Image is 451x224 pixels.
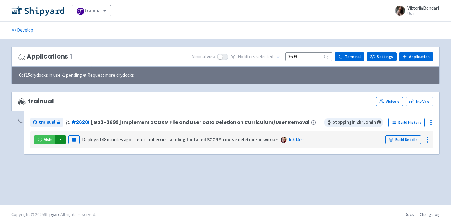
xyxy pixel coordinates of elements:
[407,12,440,16] small: User
[71,119,90,126] a: #26201
[388,118,425,127] a: Build History
[191,53,216,60] span: Minimal view
[34,135,55,144] a: Visit
[39,119,55,126] span: trainual
[256,54,273,60] span: selected
[288,137,303,143] a: dc3d4c0
[367,52,397,61] a: Settings
[18,98,54,105] span: trainual
[30,118,63,127] a: trainual
[324,118,383,127] span: Stopping in 2 hr 59 min
[70,53,72,60] span: 1
[72,5,111,16] a: trainual
[407,5,440,11] span: ViktoriiaBondar1
[11,211,96,218] div: Copyright © 2025 All rights reserved.
[399,52,433,61] a: Application
[405,211,414,217] a: Docs
[18,53,72,60] h3: Applications
[91,120,310,125] span: [GS3-3699] Implement SCORM File and User Data Deletion on Curriculum/User Removal
[19,72,134,79] span: 6 of 15 drydocks in use - 1 pending
[385,135,421,144] a: Build Details
[82,137,131,143] span: Deployed
[68,135,80,144] button: Pause
[335,52,364,61] a: Terminal
[11,22,33,39] a: Develop
[87,72,134,78] u: Request more drydocks
[420,211,440,217] a: Changelog
[11,6,64,16] img: Shipyard logo
[44,211,60,217] a: Shipyard
[135,137,278,143] strong: feat: add error handling for failed SCORM course deletions in worker
[376,97,403,106] a: Visitors
[285,52,332,61] input: Search...
[391,6,440,16] a: ViktoriiaBondar1 User
[102,137,131,143] time: 48 minutes ago
[406,97,433,106] a: Env Vars
[238,53,273,60] span: No filter s
[44,137,52,142] span: Visit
